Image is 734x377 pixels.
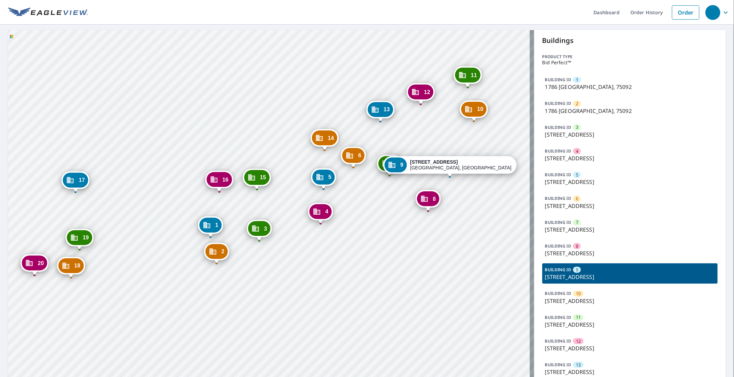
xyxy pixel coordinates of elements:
[545,226,715,234] p: [STREET_ADDRESS]
[62,171,90,192] div: Dropped pin, building 17, Commercial property, 2100 Post Oak Xing Sherman, TX 75092
[416,190,441,211] div: Dropped pin, building 8, Commercial property, 1702 Cypress Grove Rd W Sherman, TX 75092
[545,297,715,305] p: [STREET_ADDRESS]
[545,83,715,91] p: 1786 [GEOGRAPHIC_DATA], 75092
[545,195,571,201] p: BUILDING ID
[576,290,581,297] span: 10
[545,314,571,320] p: BUILDING ID
[545,249,715,257] p: [STREET_ADDRESS]
[247,220,272,241] div: Dropped pin, building 3, Commercial property, 1782 Cypress Grove Rd W Sherman, TX 75092
[433,196,436,202] span: 8
[410,159,512,171] div: [GEOGRAPHIC_DATA], [GEOGRAPHIC_DATA] 75092
[545,77,571,83] p: BUILDING ID
[328,174,331,180] span: 5
[542,60,718,65] p: Bid Perfect™
[57,257,85,278] div: Dropped pin, building 18, Commercial property, 3301 N Fm 1417 Sherman, TX 75092
[424,90,430,95] span: 12
[545,338,571,344] p: BUILDING ID
[576,195,578,202] span: 6
[377,155,402,176] div: Dropped pin, building 7, Commercial property, 3301 Post Oak Xing Sherman, TX 75092
[545,172,571,178] p: BUILDING ID
[542,36,718,46] p: Buildings
[477,107,483,112] span: 10
[454,66,482,87] div: Dropped pin, building 11, Commercial property, 3379 Post Oak Xing Sherman, TX 75092
[311,168,336,189] div: Dropped pin, building 5, Commercial property, 3301 Post Oak Xing Sherman, TX 75092
[222,177,229,182] span: 16
[221,249,224,254] span: 2
[341,147,366,168] div: Dropped pin, building 6, Commercial property, 3301 Post Oak Xing Sherman, TX 75092
[545,362,571,368] p: BUILDING ID
[358,153,361,158] span: 6
[460,100,488,121] div: Dropped pin, building 10, Commercial property, 3379 Post Oak Xing Sherman, TX 75092
[308,203,333,224] div: Dropped pin, building 4, Commercial property, 1762 Cypress Grove Rd W Sherman, TX 75092
[545,243,571,249] p: BUILDING ID
[545,154,715,162] p: [STREET_ADDRESS]
[672,5,699,20] a: Order
[545,321,715,329] p: [STREET_ADDRESS]
[576,243,578,250] span: 8
[576,77,578,83] span: 1
[83,235,89,240] span: 19
[545,100,571,106] p: BUILDING ID
[79,178,85,183] span: 17
[243,169,271,190] div: Dropped pin, building 15, Commercial property, 3299 Post Oak Xing Sherman, TX 75092
[576,362,581,368] span: 13
[576,267,578,273] span: 9
[545,124,571,130] p: BUILDING ID
[260,175,266,180] span: 15
[383,156,517,177] div: Dropped pin, building 9, Commercial property, 1706 Cypress Grove Rd W Sherman, TX 75092
[545,290,571,296] p: BUILDING ID
[384,107,390,112] span: 13
[38,261,44,266] span: 20
[407,83,435,104] div: Dropped pin, building 12, Commercial property, 3307 Post Oak Xing Sherman, TX 75092
[545,178,715,186] p: [STREET_ADDRESS]
[576,124,578,131] span: 3
[542,54,718,60] p: Product type
[410,159,458,165] strong: [STREET_ADDRESS]
[576,314,581,321] span: 11
[545,219,571,225] p: BUILDING ID
[576,338,581,345] span: 12
[576,100,578,107] span: 2
[576,172,578,178] span: 5
[545,273,715,281] p: [STREET_ADDRESS]
[576,219,578,226] span: 7
[545,148,571,154] p: BUILDING ID
[264,226,267,231] span: 3
[576,148,578,155] span: 4
[471,73,477,78] span: 11
[65,229,93,250] div: Dropped pin, building 19, Commercial property, 3301 N Fm 1417 Sherman, TX 75092
[545,344,715,352] p: [STREET_ADDRESS]
[8,7,88,18] img: EV Logo
[204,243,229,264] div: Dropped pin, building 2, Commercial property, 1786 Cypress Grove Rd W Sherman, TX 75092
[545,368,715,376] p: [STREET_ADDRESS]
[205,171,233,192] div: Dropped pin, building 16, Commercial property, 3299 Post Oak Xing Sherman, TX 75092
[198,216,223,237] div: Dropped pin, building 1, Commercial property, 1786 Cypress Grove Rd W Sherman, TX 75092
[545,107,715,115] p: 1786 [GEOGRAPHIC_DATA], 75092
[215,222,218,228] span: 1
[545,202,715,210] p: [STREET_ADDRESS]
[310,129,339,150] div: Dropped pin, building 14, Commercial property, 3301 Post Oak Xing Sherman, TX 75092
[401,162,404,167] span: 9
[545,267,571,273] p: BUILDING ID
[74,263,80,268] span: 18
[328,136,334,141] span: 14
[545,131,715,139] p: [STREET_ADDRESS]
[325,209,328,214] span: 4
[20,254,48,275] div: Dropped pin, building 20, Commercial property, 3301 N Fm 1417 Sherman, TX 75092
[366,101,394,122] div: Dropped pin, building 13, Commercial property, 3301 Post Oak Xing Sherman, TX 75092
